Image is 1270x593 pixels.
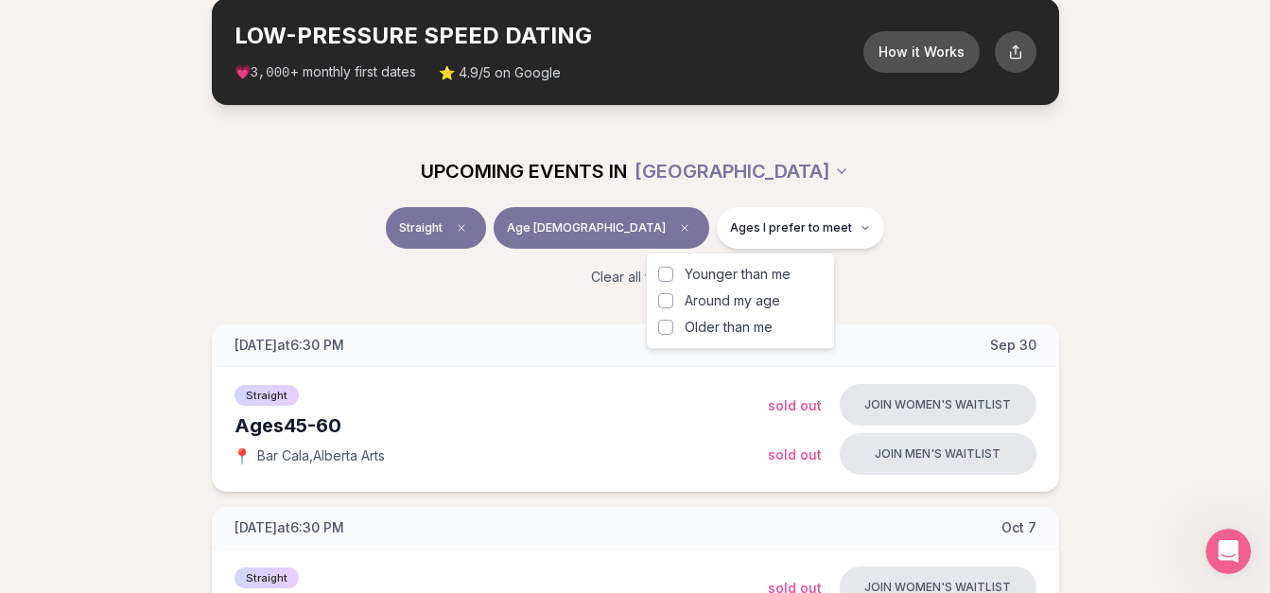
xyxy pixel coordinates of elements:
span: Around my age [685,291,780,310]
button: How it Works [863,31,980,73]
span: Bar Cala , Alberta Arts [257,446,385,465]
div: Ages 45-60 [235,412,768,439]
span: Straight [399,220,443,235]
button: Ages I prefer to meet [717,207,884,249]
span: [DATE] at 6:30 PM [235,518,344,537]
span: UPCOMING EVENTS IN [421,158,627,184]
span: Sold Out [768,446,822,462]
button: [GEOGRAPHIC_DATA] [635,150,849,192]
button: Around my age [658,293,673,308]
iframe: Intercom live chat [1206,529,1251,574]
span: Oct 7 [1001,518,1036,537]
span: Age [DEMOGRAPHIC_DATA] [507,220,666,235]
h2: LOW-PRESSURE SPEED DATING [235,21,863,51]
button: Join women's waitlist [840,384,1036,426]
span: 📍 [235,448,250,463]
span: 3,000 [251,65,290,80]
button: Join men's waitlist [840,433,1036,475]
span: Straight [235,385,299,406]
span: ⭐ 4.9/5 on Google [439,63,561,82]
span: Clear age [673,217,696,239]
button: Age [DEMOGRAPHIC_DATA]Clear age [494,207,709,249]
span: [DATE] at 6:30 PM [235,336,344,355]
span: 💗 + monthly first dates [235,62,416,82]
button: Younger than me [658,267,673,282]
button: Older than me [658,320,673,335]
button: Clear all filters [580,256,690,298]
span: Straight [235,567,299,588]
span: Sep 30 [990,336,1036,355]
span: Ages I prefer to meet [730,220,852,235]
span: Older than me [685,318,773,337]
span: Sold Out [768,397,822,413]
button: StraightClear event type filter [386,207,486,249]
span: Younger than me [685,265,791,284]
span: Clear event type filter [450,217,473,239]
